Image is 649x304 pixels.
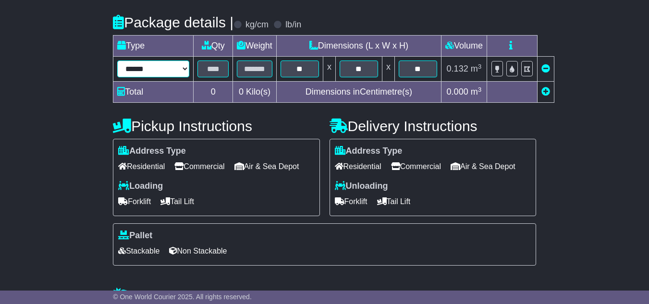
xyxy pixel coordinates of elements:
[239,87,244,97] span: 0
[194,82,233,103] td: 0
[233,36,277,57] td: Weight
[471,64,482,73] span: m
[377,194,411,209] span: Tail Lift
[330,118,536,134] h4: Delivery Instructions
[169,243,227,258] span: Non Stackable
[245,20,269,30] label: kg/cm
[118,181,163,192] label: Loading
[174,159,224,174] span: Commercial
[276,36,441,57] td: Dimensions (L x W x H)
[335,146,403,157] label: Address Type
[382,57,394,82] td: x
[335,194,367,209] span: Forklift
[118,243,159,258] span: Stackable
[233,82,277,103] td: Kilo(s)
[335,181,388,192] label: Unloading
[194,36,233,57] td: Qty
[118,231,152,241] label: Pallet
[447,64,468,73] span: 0.132
[118,146,186,157] label: Address Type
[447,87,468,97] span: 0.000
[391,159,441,174] span: Commercial
[118,194,151,209] span: Forklift
[113,287,536,303] h4: Warranty & Insurance
[113,36,194,57] td: Type
[471,87,482,97] span: m
[285,20,301,30] label: lb/in
[335,159,381,174] span: Residential
[113,14,233,30] h4: Package details |
[323,57,335,82] td: x
[541,87,550,97] a: Add new item
[113,82,194,103] td: Total
[234,159,299,174] span: Air & Sea Depot
[276,82,441,103] td: Dimensions in Centimetre(s)
[478,86,482,93] sup: 3
[113,118,319,134] h4: Pickup Instructions
[541,64,550,73] a: Remove this item
[478,63,482,70] sup: 3
[441,36,487,57] td: Volume
[118,159,165,174] span: Residential
[113,293,252,301] span: © One World Courier 2025. All rights reserved.
[451,159,515,174] span: Air & Sea Depot
[160,194,194,209] span: Tail Lift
